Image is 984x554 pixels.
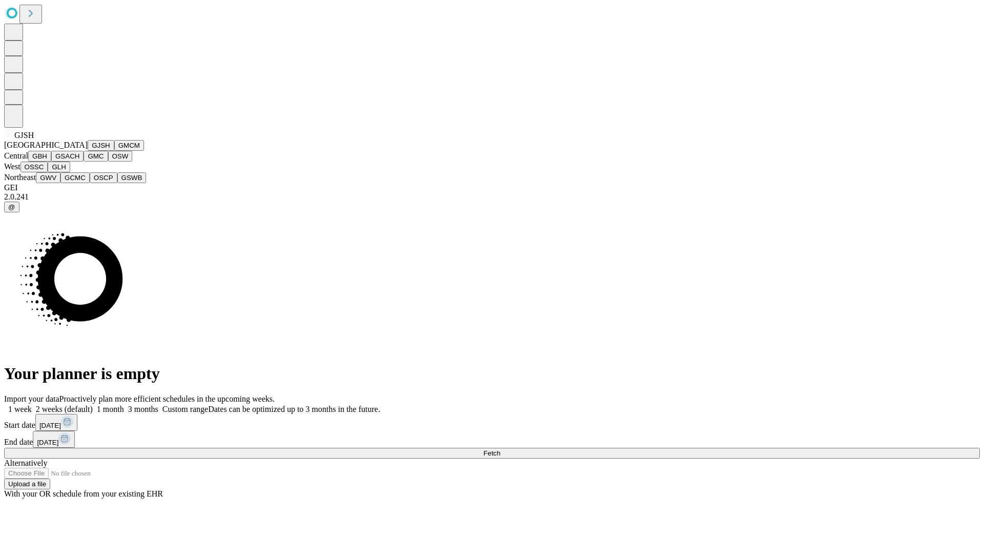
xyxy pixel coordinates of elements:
[4,183,980,192] div: GEI
[4,479,50,489] button: Upload a file
[4,459,47,467] span: Alternatively
[4,448,980,459] button: Fetch
[48,162,70,172] button: GLH
[8,405,32,413] span: 1 week
[39,422,61,429] span: [DATE]
[483,449,500,457] span: Fetch
[4,431,980,448] div: End date
[114,140,144,151] button: GMCM
[4,364,980,383] h1: Your planner is empty
[4,192,980,202] div: 2.0.241
[20,162,48,172] button: OSSC
[28,151,51,162] button: GBH
[88,140,114,151] button: GJSH
[60,172,90,183] button: GCMC
[8,203,15,211] span: @
[4,394,59,403] span: Import your data
[128,405,158,413] span: 3 months
[36,172,60,183] button: GWV
[4,141,88,149] span: [GEOGRAPHIC_DATA]
[4,489,163,498] span: With your OR schedule from your existing EHR
[33,431,75,448] button: [DATE]
[90,172,117,183] button: OSCP
[36,405,93,413] span: 2 weeks (default)
[51,151,84,162] button: GSACH
[59,394,275,403] span: Proactively plan more efficient schedules in the upcoming weeks.
[4,162,20,171] span: West
[37,439,58,446] span: [DATE]
[97,405,124,413] span: 1 month
[117,172,147,183] button: GSWB
[208,405,380,413] span: Dates can be optimized up to 3 months in the future.
[4,173,36,182] span: Northeast
[14,131,34,140] span: GJSH
[108,151,133,162] button: OSW
[4,202,19,212] button: @
[35,414,77,431] button: [DATE]
[4,414,980,431] div: Start date
[84,151,108,162] button: GMC
[162,405,208,413] span: Custom range
[4,151,28,160] span: Central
